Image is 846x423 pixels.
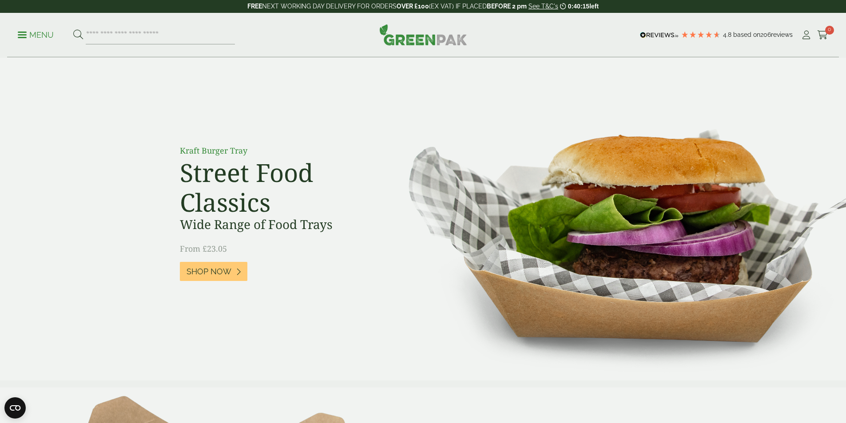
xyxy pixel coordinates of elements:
[247,3,262,10] strong: FREE
[487,3,527,10] strong: BEFORE 2 pm
[733,31,760,38] span: Based on
[187,267,231,277] span: Shop Now
[568,3,589,10] span: 0:40:15
[180,158,380,217] h2: Street Food Classics
[817,31,828,40] i: Cart
[817,28,828,42] a: 0
[18,30,54,40] p: Menu
[180,243,227,254] span: From £23.05
[379,24,467,45] img: GreenPak Supplies
[397,3,429,10] strong: OVER £100
[589,3,599,10] span: left
[180,217,380,232] h3: Wide Range of Food Trays
[640,32,679,38] img: REVIEWS.io
[180,145,380,157] p: Kraft Burger Tray
[681,31,721,39] div: 4.79 Stars
[528,3,558,10] a: See T&C's
[723,31,733,38] span: 4.8
[825,26,834,35] span: 0
[18,30,54,39] a: Menu
[381,58,846,380] img: Street Food Classics
[801,31,812,40] i: My Account
[760,31,771,38] span: 206
[4,397,26,419] button: Open CMP widget
[771,31,793,38] span: reviews
[180,262,247,281] a: Shop Now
